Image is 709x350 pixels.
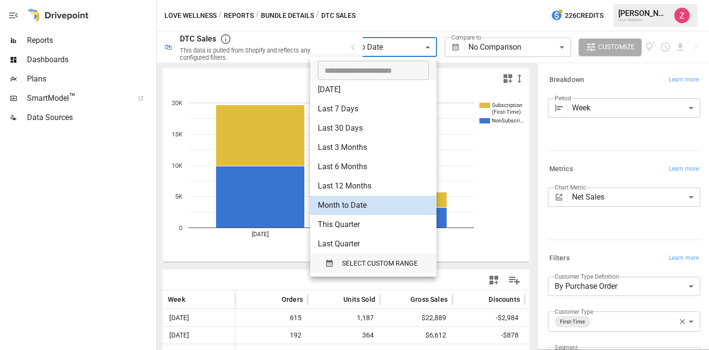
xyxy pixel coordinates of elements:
[310,196,436,215] li: Month to Date
[310,176,436,196] li: Last 12 Months
[310,234,436,254] li: Last Quarter
[310,138,436,157] li: Last 3 Months
[310,119,436,138] li: Last 30 Days
[310,157,436,176] li: Last 6 Months
[342,257,418,269] span: SELECT CUSTOM RANGE
[310,215,436,234] li: This Quarter
[310,80,436,99] li: [DATE]
[318,254,429,273] button: SELECT CUSTOM RANGE
[310,99,436,119] li: Last 7 Days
